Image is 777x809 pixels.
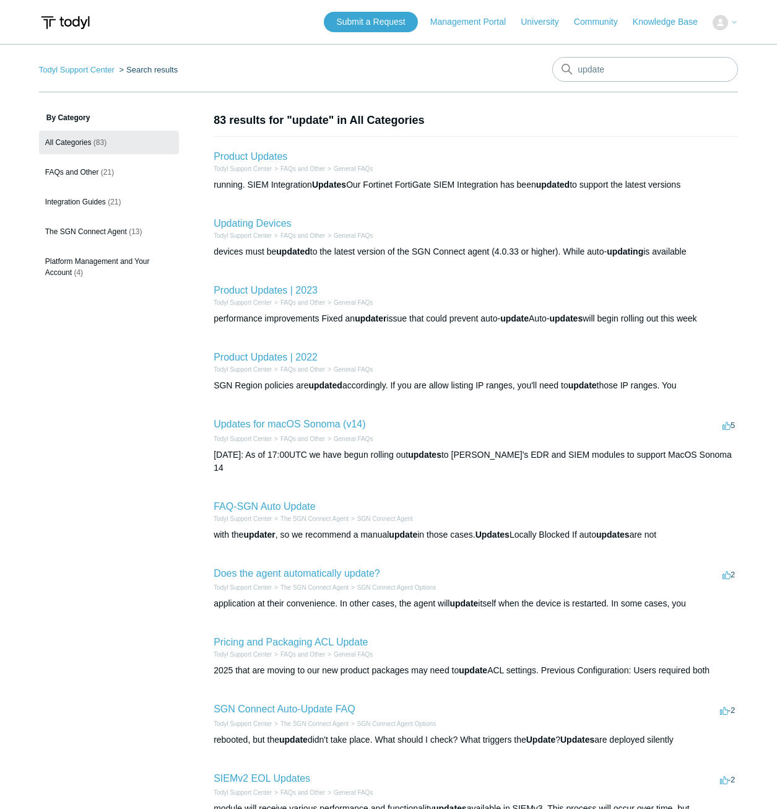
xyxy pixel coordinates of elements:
li: General FAQs [325,231,373,240]
a: FAQs and Other [280,165,325,172]
li: General FAQs [325,788,373,797]
li: SGN Connect Agent Options [349,719,436,728]
li: Todyl Support Center [214,788,272,797]
li: Todyl Support Center [214,514,272,523]
li: FAQs and Other [272,788,325,797]
em: Update [526,735,555,745]
li: Todyl Support Center [214,719,272,728]
a: General FAQs [334,232,373,239]
span: Platform Management and Your Account [45,257,150,277]
span: (21) [101,168,114,177]
div: rebooted, but the didn't take place. What should I check? What triggers the ? are deployed silently [214,733,738,746]
em: updating [607,247,643,256]
li: FAQs and Other [272,365,325,374]
span: (83) [93,138,106,147]
div: running. SIEM Integration Our Fortinet FortiGate SIEM Integration has been to support the latest ... [214,178,738,191]
em: update [279,735,308,745]
div: performance improvements Fixed an issue that could prevent auto- Auto- will begin rolling out thi... [214,312,738,325]
span: (4) [74,268,83,277]
a: SIEMv2 EOL Updates [214,773,310,784]
em: updater [243,530,275,540]
div: SGN Region policies are accordingly. If you are allow listing IP ranges, you'll need to those IP ... [214,379,738,392]
a: SGN Connect Agent Options [357,584,436,591]
em: Updates [560,735,594,745]
li: FAQs and Other [272,650,325,659]
em: updates [550,313,583,323]
em: Updates [475,530,510,540]
a: Todyl Support Center [214,299,272,306]
em: updated [276,247,310,256]
a: Knowledge Base [633,15,710,28]
em: updated [308,380,342,390]
li: The SGN Connect Agent [272,514,349,523]
li: Todyl Support Center [214,650,272,659]
a: FAQs and Other [280,789,325,796]
li: FAQs and Other [272,298,325,307]
em: updates [596,530,630,540]
li: SGN Connect Agent Options [349,583,436,592]
a: SGN Connect Auto-Update FAQ [214,704,355,714]
span: (13) [129,227,142,236]
li: The SGN Connect Agent [272,583,349,592]
a: The SGN Connect Agent [280,515,349,522]
a: Todyl Support Center [214,651,272,658]
a: General FAQs [334,366,373,373]
a: FAQs and Other [280,232,325,239]
li: Todyl Support Center [214,365,272,374]
li: The SGN Connect Agent [272,719,349,728]
a: Updates for macOS Sonoma (v14) [214,419,365,429]
li: Todyl Support Center [214,164,272,173]
li: Todyl Support Center [214,583,272,592]
a: Does the agent automatically update? [214,568,380,579]
a: FAQs and Other [280,299,325,306]
div: [DATE]: As of 17:00UTC we have begun rolling out to [PERSON_NAME]'s EDR and SIEM modules to suppo... [214,448,738,474]
a: The SGN Connect Agent (13) [39,220,179,243]
a: FAQs and Other (21) [39,160,179,184]
a: All Categories (83) [39,131,179,154]
li: General FAQs [325,365,373,374]
span: All Categories [45,138,92,147]
a: Todyl Support Center [214,165,272,172]
em: updater [355,313,386,323]
a: Todyl Support Center [214,435,272,442]
li: FAQs and Other [272,434,325,444]
div: devices must be to the latest version of the SGN Connect agent (4.0.33 or higher). While auto- is... [214,245,738,258]
li: Todyl Support Center [39,65,117,74]
a: Management Portal [430,15,518,28]
a: University [521,15,571,28]
a: Todyl Support Center [214,366,272,373]
li: General FAQs [325,434,373,444]
li: Todyl Support Center [214,434,272,444]
a: Todyl Support Center [39,65,115,74]
a: Pricing and Packaging ACL Update [214,637,368,647]
a: General FAQs [334,299,373,306]
li: General FAQs [325,650,373,659]
div: 2025 that are moving to our new product packages may need to ACL settings. Previous Configuration... [214,664,738,677]
a: Todyl Support Center [214,515,272,522]
a: General FAQs [334,165,373,172]
span: 5 [723,421,735,430]
em: update [459,665,487,675]
li: FAQs and Other [272,231,325,240]
a: Updating Devices [214,218,291,229]
a: Todyl Support Center [214,232,272,239]
div: with the , so we recommend a manual in those cases. Locally Blocked If auto are not [214,528,738,541]
h3: By Category [39,112,179,123]
span: Integration Guides [45,198,106,206]
span: The SGN Connect Agent [45,227,127,236]
img: Todyl Support Center Help Center home page [39,11,92,34]
em: update [568,380,597,390]
a: Integration Guides (21) [39,190,179,214]
span: FAQs and Other [45,168,99,177]
input: Search [552,57,738,82]
a: Product Updates | 2022 [214,352,318,362]
a: SGN Connect Agent [357,515,413,522]
em: update [389,530,417,540]
li: Search results [117,65,178,74]
span: -2 [720,706,736,715]
span: 2 [723,570,735,579]
div: application at their convenience. In other cases, the agent will itself when the device is restar... [214,597,738,610]
a: Product Updates [214,151,287,162]
em: update [449,598,478,608]
h1: 83 results for "update" in All Categories [214,112,738,129]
